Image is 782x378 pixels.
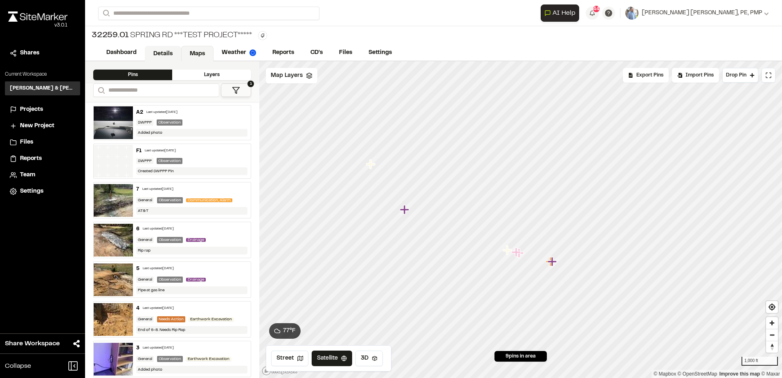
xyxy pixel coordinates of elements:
[264,45,302,61] a: Reports
[766,301,778,313] button: Find my location
[136,286,247,294] div: Pipe at gas line
[136,167,247,175] div: Created SWPPP Pin
[213,45,264,61] a: Weather
[98,45,145,61] a: Dashboard
[586,7,599,20] button: 44
[654,371,676,377] a: Mapbox
[136,326,247,334] div: End of 6-8. Needs Rip Rap
[722,68,758,83] button: Drop Pin
[766,329,778,341] button: Zoom out
[503,245,513,256] div: Map marker
[186,278,206,281] span: Drainage
[506,353,536,360] span: 9 pins in area
[136,197,154,203] div: General
[221,83,251,97] button: 1
[678,371,717,377] a: OpenStreetMap
[5,361,31,371] span: Collapse
[766,317,778,329] button: Zoom in
[20,138,33,147] span: Files
[10,154,75,163] a: Reports
[10,85,75,92] h3: [PERSON_NAME] & [PERSON_NAME] Inc.
[541,4,579,22] button: Open AI Assistant
[172,70,251,80] div: Layers
[98,7,113,20] button: Search
[593,5,600,13] span: 44
[143,346,174,351] div: Last updated [DATE]
[157,356,183,362] div: Observation
[20,171,35,180] span: Team
[283,326,296,335] span: 77 ° F
[312,351,352,366] button: Satellite
[5,339,60,349] span: Share Workspace
[136,247,247,254] div: Rip rap
[136,305,139,312] div: 4
[145,148,176,153] div: Last updated [DATE]
[136,158,153,164] div: SWPPP
[247,81,254,87] span: 1
[366,159,377,170] div: Map marker
[360,45,400,61] a: Settings
[157,197,183,203] div: Observation
[766,341,778,353] span: Reset bearing to north
[157,277,183,283] div: Observation
[20,154,42,163] span: Reports
[94,303,133,336] img: file
[636,72,663,79] span: Export Pins
[761,371,780,377] a: Maxar
[142,187,173,192] div: Last updated [DATE]
[136,207,247,215] div: AT&T
[512,247,522,258] div: Map marker
[157,119,182,126] div: Observation
[5,71,80,78] p: Current Workspace
[136,356,154,362] div: General
[302,45,331,61] a: CD's
[10,171,75,180] a: Team
[143,227,174,232] div: Last updated [DATE]
[642,9,762,18] span: [PERSON_NAME] [PERSON_NAME], PE, PMP
[94,184,133,217] img: file
[136,366,247,373] div: Added photo
[157,158,182,164] div: Observation
[10,138,75,147] a: Files
[331,45,360,61] a: Files
[546,256,557,267] div: Map marker
[672,68,719,83] div: Import Pins into your project
[726,72,746,79] span: Drop Pin
[262,366,298,376] a: Mapbox logo
[258,31,267,40] button: Edit Tags
[186,238,206,242] span: Drainage
[8,22,67,29] div: Oh geez...please don't...
[157,237,183,243] div: Observation
[355,351,383,366] button: 3D
[146,110,178,115] div: Last updated [DATE]
[93,83,108,97] button: Search
[20,105,43,114] span: Projects
[20,122,54,130] span: New Project
[249,49,256,56] img: precipai.png
[10,122,75,130] a: New Project
[20,49,39,58] span: Shares
[136,109,143,116] div: A2
[400,205,411,215] div: Map marker
[10,49,75,58] a: Shares
[143,266,174,271] div: Last updated [DATE]
[271,351,308,366] button: Street
[271,71,303,80] span: Map Layers
[186,357,231,361] span: Earthwork Excavation
[259,61,782,378] canvas: Map
[94,145,133,178] img: banner-white.png
[625,7,769,20] button: [PERSON_NAME] [PERSON_NAME], PE, PMP
[181,46,213,61] a: Maps
[157,316,185,322] div: Needs Action
[136,265,139,272] div: 5
[94,224,133,256] img: file
[136,147,142,155] div: F1
[8,11,67,22] img: rebrand.png
[541,4,582,22] div: Open AI Assistant
[136,119,153,126] div: SWPPP
[136,186,139,193] div: 7
[742,357,778,366] div: 1,000 ft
